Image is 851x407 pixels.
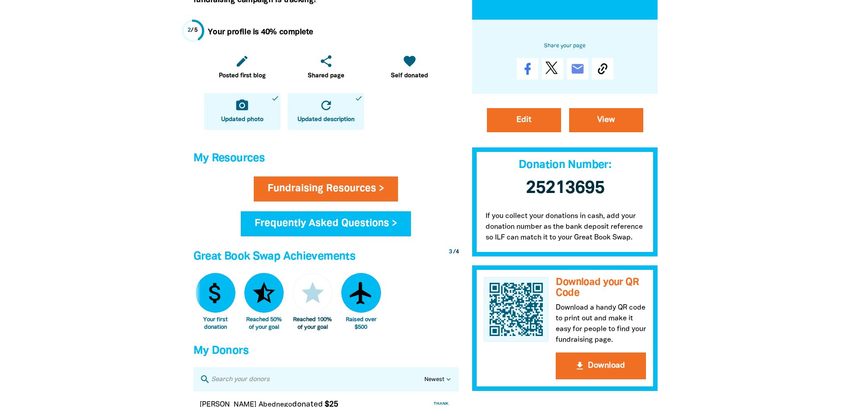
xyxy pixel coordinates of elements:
a: Fundraising Resources > [254,176,398,201]
a: Post [542,58,563,79]
h3: Download your QR Code [556,277,646,298]
i: camera_alt [235,98,249,113]
i: search [200,374,210,385]
i: edit [235,54,249,68]
span: Posted first blog [219,71,266,80]
div: Reached 50% of your goal [244,316,284,331]
span: 3 [449,249,452,255]
div: Reached 100% of your goal [293,316,332,331]
i: star_half [251,280,277,306]
i: favorite [402,54,417,68]
span: Donation Number: [519,159,611,170]
i: attach_money [202,280,229,306]
i: airplanemode_active [348,280,374,306]
span: My Donors [193,346,248,356]
a: Edit [487,108,561,132]
input: Search your donors [210,373,424,385]
span: Shared page [308,71,344,80]
span: Thank [430,401,453,406]
a: Share [517,58,538,79]
i: done [271,94,279,102]
button: get_appDownload [556,352,646,379]
a: favoriteSelf donated [371,49,448,86]
i: get_app [574,361,585,371]
span: 25213695 [526,180,604,196]
div: / 5 [188,26,198,35]
strong: Your profile is 40% complete [208,29,313,36]
p: If you collect your donations in cash, add your donation number as the bank deposit reference so ... [472,201,658,256]
span: Updated description [298,115,355,124]
a: Frequently Asked Questions > [241,211,411,236]
div: Your first donation [196,316,235,331]
h6: Share your page [486,41,644,51]
a: camera_altUpdated photodone [204,93,281,130]
span: Self donated [391,71,428,80]
i: refresh [319,98,333,113]
i: done [355,94,363,102]
h4: Great Book Swap Achievements [193,248,459,266]
a: shareShared page [288,49,364,86]
button: Copy Link [592,58,613,79]
a: email [567,58,588,79]
a: editPosted first blog [204,49,281,86]
a: View [569,108,643,132]
span: 2 [188,28,191,33]
a: refreshUpdated descriptiondone [288,93,364,130]
div: Raised over $500 [341,316,381,331]
div: / 4 [449,248,459,256]
i: share [319,54,333,68]
span: Updated photo [221,115,264,124]
span: My Resources [193,153,265,164]
i: email [570,61,585,76]
i: star [299,280,326,306]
